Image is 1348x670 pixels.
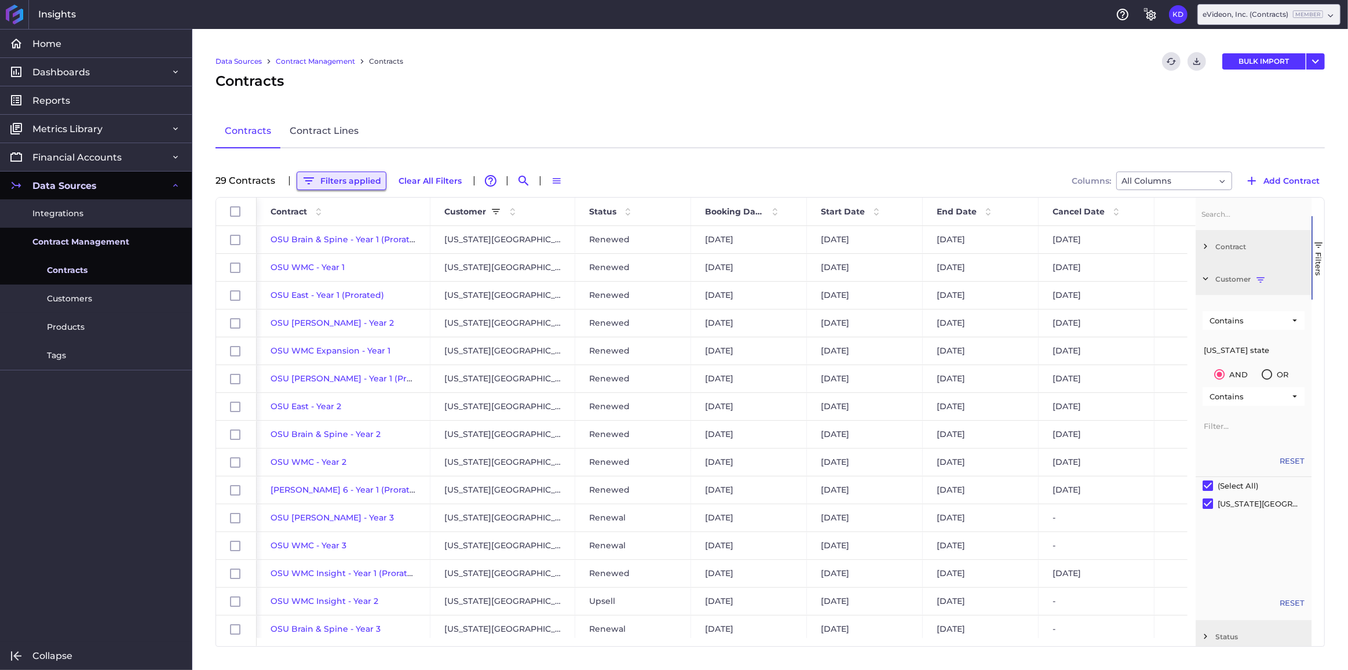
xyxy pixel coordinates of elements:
[271,318,394,328] a: OSU [PERSON_NAME] - Year 2
[32,151,122,163] span: Financial Accounts
[1203,387,1305,406] div: Filtering operator
[216,588,257,616] div: Press SPACE to select this row.
[271,596,378,606] span: OSU WMC Insight - Year 2
[575,393,691,420] div: Renewed
[1155,421,1270,448] div: $5,200.00
[691,254,807,281] div: [DATE]
[47,321,85,333] span: Products
[271,429,381,439] a: OSU Brain & Spine - Year 2
[1210,316,1289,325] div: Contains
[575,421,691,448] div: Renewed
[444,505,561,531] span: [US_STATE][GEOGRAPHIC_DATA]
[280,115,368,148] a: Contract Lines
[216,504,257,532] div: Press SPACE to select this row.
[575,337,691,365] div: Renewed
[216,476,257,504] div: Press SPACE to select this row.
[47,264,87,276] span: Contracts
[271,568,421,578] a: OSU WMC Insight - Year 1 (Prorated)
[216,309,257,337] div: Press SPACE to select this row.
[1039,365,1155,392] div: [DATE]
[923,449,1039,476] div: [DATE]
[1039,532,1155,559] div: -
[691,421,807,448] div: [DATE]
[215,71,284,92] span: Contracts
[444,560,561,587] span: [US_STATE][GEOGRAPHIC_DATA]
[276,56,355,67] a: Contract Management
[444,206,486,217] span: Customer
[1188,52,1206,71] button: Download
[575,532,691,559] div: Renewal
[32,180,97,192] span: Data Sources
[32,38,61,50] span: Home
[691,393,807,420] div: [DATE]
[271,624,381,634] a: OSU Brain & Spine - Year 3
[444,449,561,475] span: [US_STATE][GEOGRAPHIC_DATA]
[575,504,691,531] div: Renewal
[1222,53,1306,70] button: BULK IMPORT
[1314,252,1323,276] span: Filters
[807,476,923,504] div: [DATE]
[271,345,390,356] a: OSU WMC Expansion - Year 1
[216,337,257,365] div: Press SPACE to select this row.
[575,616,691,643] div: Renewal
[923,532,1039,559] div: [DATE]
[1039,282,1155,309] div: [DATE]
[807,309,923,337] div: [DATE]
[575,282,691,309] div: Renewed
[691,282,807,309] div: [DATE]
[393,172,467,190] button: Clear All Filters
[923,309,1039,337] div: [DATE]
[807,282,923,309] div: [DATE]
[297,172,386,190] button: Filters applied
[32,94,70,107] span: Reports
[691,226,807,253] div: [DATE]
[444,616,561,642] span: [US_STATE][GEOGRAPHIC_DATA]
[444,477,561,503] span: [US_STATE][GEOGRAPHIC_DATA]
[1218,499,1300,508] div: [US_STATE][GEOGRAPHIC_DATA]
[1162,52,1181,71] button: Refresh
[691,532,807,559] div: [DATE]
[216,449,257,476] div: Press SPACE to select this row.
[47,349,66,362] span: Tags
[216,365,257,393] div: Press SPACE to select this row.
[216,532,257,560] div: Press SPACE to select this row.
[1240,172,1325,190] button: Add Contract
[1155,393,1270,420] div: $6,466.67
[807,532,923,559] div: [DATE]
[1053,206,1105,217] span: Cancel Date
[1155,254,1270,281] div: $4,908.33
[923,476,1039,504] div: [DATE]
[1218,481,1258,490] div: (Select All)
[1072,177,1111,185] span: Columns:
[1229,370,1248,379] div: AND
[1039,226,1155,253] div: [DATE]
[923,365,1039,392] div: [DATE]
[807,504,923,531] div: [DATE]
[807,226,923,253] div: [DATE]
[1039,254,1155,281] div: [DATE]
[1039,309,1155,337] div: [DATE]
[271,373,437,384] span: OSU [PERSON_NAME] - Year 1 (Prorated)
[691,588,807,615] div: [DATE]
[271,485,423,495] span: [PERSON_NAME] 6 - Year 1 (Prorated)
[1039,616,1155,643] div: -
[271,401,341,412] a: OSU East - Year 2
[923,560,1039,587] div: [DATE]
[1197,4,1340,25] div: Dropdown select
[1039,337,1155,365] div: [DATE]
[216,282,257,309] div: Press SPACE to select this row.
[691,616,807,643] div: [DATE]
[691,476,807,504] div: [DATE]
[1196,620,1312,653] div: Status
[1203,9,1323,20] div: eVideon, Inc. (Contracts)
[271,262,345,272] a: OSU WMC - Year 1
[923,393,1039,420] div: [DATE]
[923,616,1039,643] div: [DATE]
[216,254,257,282] div: Press SPACE to select this row.
[444,588,561,614] span: [US_STATE][GEOGRAPHIC_DATA]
